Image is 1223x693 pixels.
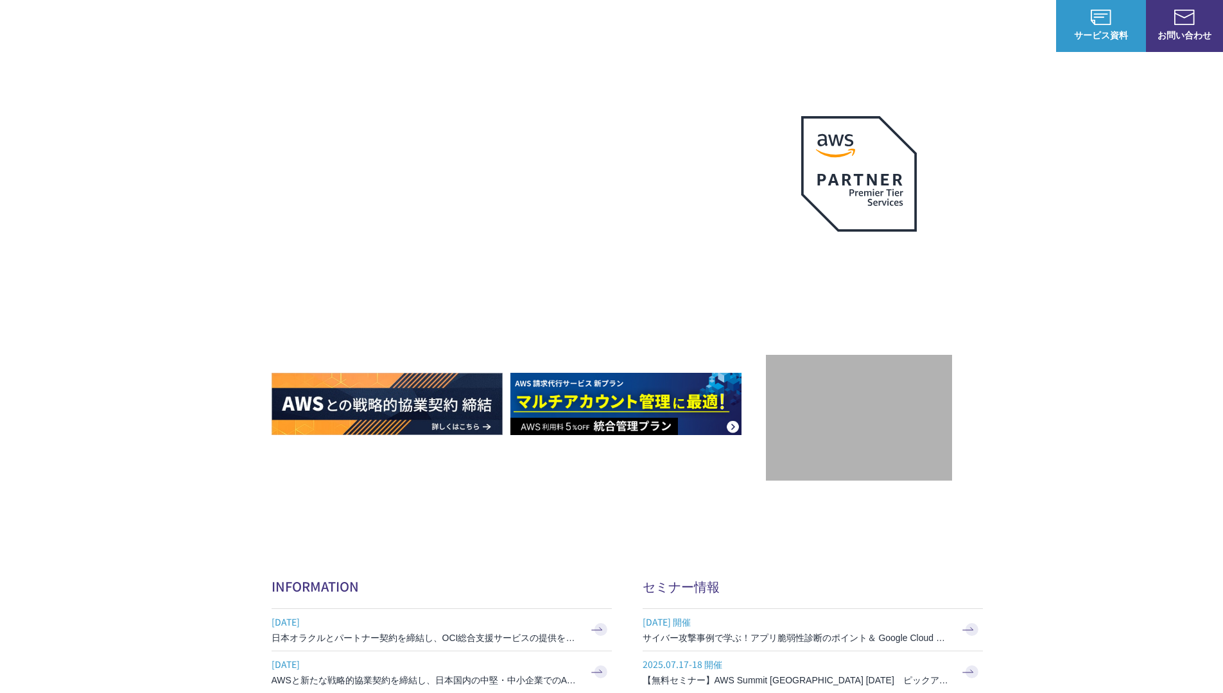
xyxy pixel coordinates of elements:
[272,631,580,644] h3: 日本オラクルとパートナー契約を締結し、OCI総合支援サービスの提供を開始
[643,612,951,631] span: [DATE] 開催
[792,374,926,468] img: 契約件数
[844,247,873,266] em: AWS
[1091,10,1111,25] img: AWS総合支援サービス C-Chorus サービス資料
[668,19,717,33] p: サービス
[510,373,742,435] img: AWS請求代行サービス 統合管理プラン
[933,19,982,33] p: ナレッジ
[1007,19,1043,33] a: ログイン
[743,19,846,33] p: 業種別ソリューション
[1146,28,1223,42] span: お問い合わせ
[643,631,951,644] h3: サイバー攻撃事例で学ぶ！アプリ脆弱性診断のポイント＆ Google Cloud セキュリティ対策
[272,609,612,651] a: [DATE] 日本オラクルとパートナー契約を締結し、OCI総合支援サービスの提供を開始
[272,577,612,595] h2: INFORMATION
[272,674,580,687] h3: AWSと新たな戦略的協業契約を締結し、日本国内の中堅・中小企業でのAWS活用を加速
[801,116,917,232] img: AWSプレミアティアサービスパートナー
[272,211,766,334] h1: AWS ジャーニーの 成功を実現
[148,12,241,39] span: NHN テコラス AWS総合支援サービス
[272,142,766,198] p: AWSの導入からコスト削減、 構成・運用の最適化からデータ活用まで 規模や業種業態を問わない マネージドサービスで
[643,674,951,687] h3: 【無料セミナー】AWS Summit [GEOGRAPHIC_DATA] [DATE] ピックアップセッション
[19,10,241,41] a: AWS総合支援サービス C-Chorus NHN テコラスAWS総合支援サービス
[643,654,951,674] span: 2025.07.17-18 開催
[272,654,580,674] span: [DATE]
[612,19,643,33] p: 強み
[786,247,932,296] p: 最上位プレミアティア サービスパートナー
[272,612,580,631] span: [DATE]
[643,651,983,693] a: 2025.07.17-18 開催 【無料セミナー】AWS Summit [GEOGRAPHIC_DATA] [DATE] ピックアップセッション
[643,577,983,595] h2: セミナー情報
[1174,10,1195,25] img: お問い合わせ
[643,609,983,651] a: [DATE] 開催 サイバー攻撃事例で学ぶ！アプリ脆弱性診断のポイント＆ Google Cloud セキュリティ対策
[272,651,612,693] a: [DATE] AWSと新たな戦略的協業契約を締結し、日本国内の中堅・中小企業でのAWS活用を加速
[1056,28,1146,42] span: サービス資料
[871,19,907,33] a: 導入事例
[272,373,503,435] img: AWSとの戦略的協業契約 締結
